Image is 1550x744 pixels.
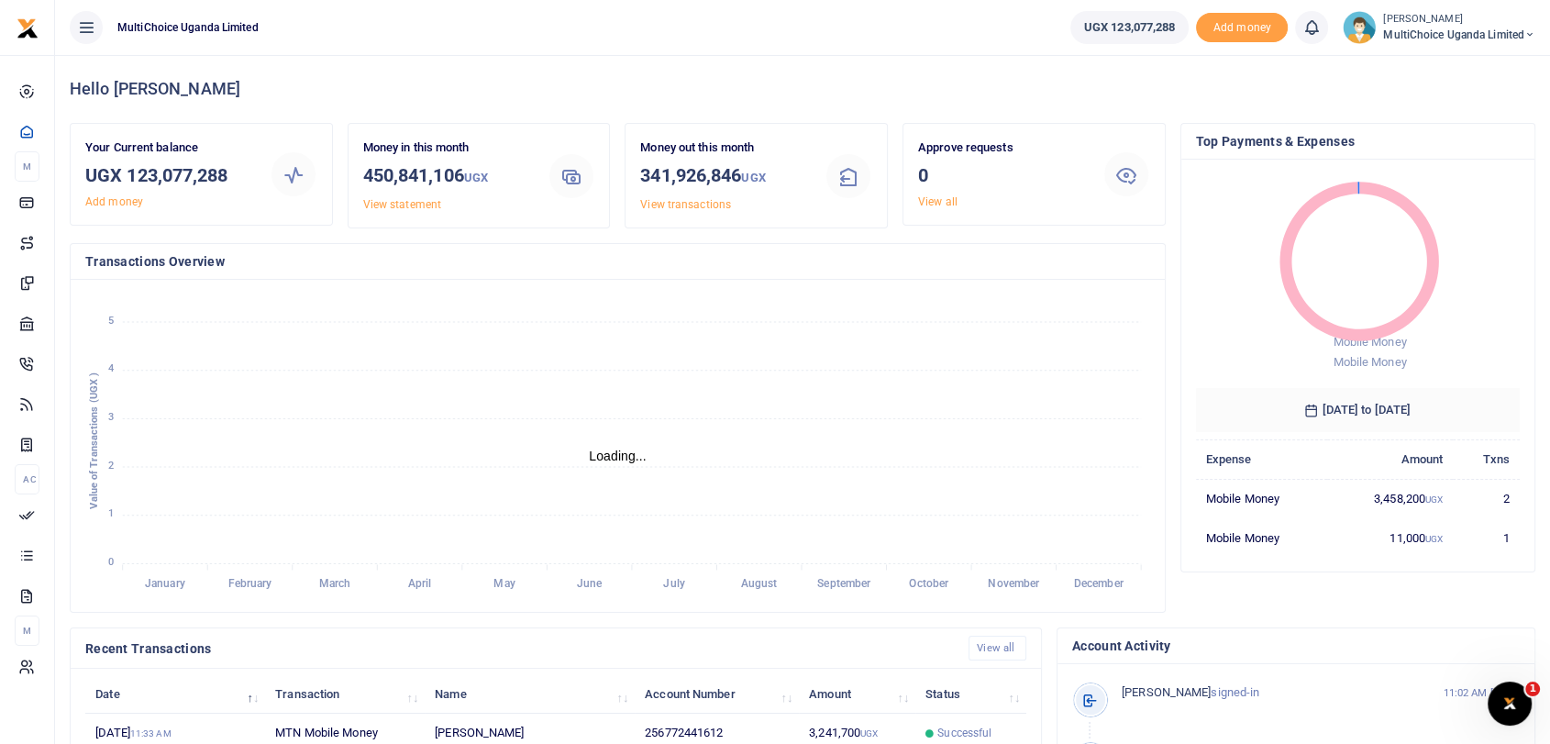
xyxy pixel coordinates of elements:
tspan: June [577,577,603,590]
a: View transactions [640,198,731,211]
text: Loading... [589,449,647,463]
span: Mobile Money [1333,335,1406,349]
p: Money out this month [640,139,810,158]
tspan: July [663,577,684,590]
h4: Recent Transactions [85,639,954,659]
th: Txns [1453,439,1520,479]
a: profile-user [PERSON_NAME] MultiChoice Uganda Limited [1343,11,1535,44]
tspan: May [493,577,515,590]
li: Ac [15,464,39,494]
small: 11:02 AM [DATE] [1443,685,1520,701]
small: UGX [741,171,765,184]
tspan: November [988,577,1040,590]
tspan: October [909,577,949,590]
td: 1 [1453,518,1520,557]
span: MultiChoice Uganda Limited [1383,27,1535,43]
tspan: 0 [108,556,114,568]
th: Date: activate to sort column descending [85,674,265,714]
li: M [15,151,39,182]
tspan: August [741,577,778,590]
tspan: September [817,577,871,590]
a: logo-small logo-large logo-large [17,20,39,34]
tspan: 4 [108,362,114,374]
text: Value of Transactions (UGX ) [88,372,100,509]
tspan: December [1074,577,1124,590]
th: Status: activate to sort column ascending [915,674,1026,714]
tspan: February [228,577,272,590]
span: [PERSON_NAME] [1122,685,1211,699]
td: 11,000 [1327,518,1453,557]
a: View all [918,195,958,208]
small: UGX [1425,534,1443,544]
h6: [DATE] to [DATE] [1196,388,1521,432]
span: Add money [1196,13,1288,43]
h3: 0 [918,161,1088,189]
h3: UGX 123,077,288 [85,161,255,189]
span: Successful [937,725,991,741]
small: UGX [464,171,488,184]
iframe: Intercom live chat [1488,682,1532,726]
th: Expense [1196,439,1328,479]
a: View statement [363,198,441,211]
li: Toup your wallet [1196,13,1288,43]
li: Wallet ballance [1063,11,1197,44]
span: 1 [1525,682,1540,696]
h4: Transactions Overview [85,251,1150,272]
h4: Top Payments & Expenses [1196,131,1521,151]
p: Money in this month [363,139,533,158]
a: View all [969,636,1026,661]
small: 11:33 AM [130,728,172,738]
h3: 450,841,106 [363,161,533,192]
li: M [15,616,39,646]
tspan: 1 [108,508,114,520]
h3: 341,926,846 [640,161,810,192]
th: Transaction: activate to sort column ascending [265,674,425,714]
tspan: 5 [108,315,114,327]
small: [PERSON_NAME] [1383,12,1535,28]
tspan: 2 [108,460,114,472]
td: 3,458,200 [1327,479,1453,518]
a: UGX 123,077,288 [1070,11,1190,44]
p: Approve requests [918,139,1088,158]
th: Account Number: activate to sort column ascending [635,674,799,714]
span: MultiChoice Uganda Limited [110,19,266,36]
td: 2 [1453,479,1520,518]
p: Your Current balance [85,139,255,158]
h4: Account Activity [1072,636,1520,656]
th: Name: activate to sort column ascending [425,674,635,714]
td: Mobile Money [1196,479,1328,518]
tspan: April [408,577,432,590]
th: Amount: activate to sort column ascending [799,674,915,714]
th: Amount [1327,439,1453,479]
tspan: January [145,577,185,590]
small: UGX [1425,494,1443,505]
tspan: March [319,577,351,590]
td: Mobile Money [1196,518,1328,557]
a: Add money [85,195,143,208]
img: logo-small [17,17,39,39]
a: Add money [1196,19,1288,33]
span: UGX 123,077,288 [1084,18,1176,37]
h4: Hello [PERSON_NAME] [70,79,1535,99]
tspan: 3 [108,411,114,423]
p: signed-in [1122,683,1420,703]
img: profile-user [1343,11,1376,44]
span: Mobile Money [1333,355,1406,369]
